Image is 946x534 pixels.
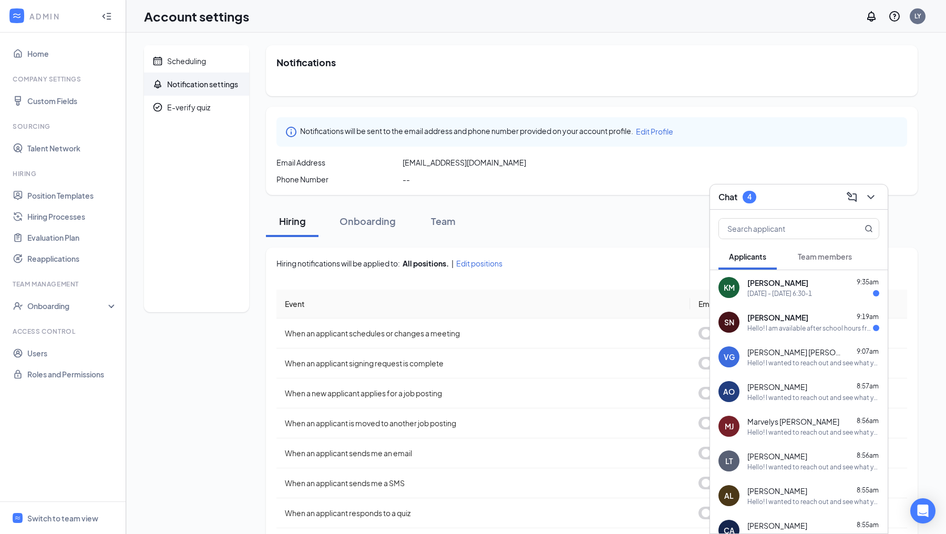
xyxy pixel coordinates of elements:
[857,521,879,529] span: 8:55am
[27,301,108,311] div: Onboarding
[451,258,454,269] span: |
[725,456,733,466] div: LT
[747,347,842,357] span: [PERSON_NAME] [PERSON_NAME]
[285,126,297,138] svg: Info
[276,290,690,319] th: Event
[27,513,98,523] div: Switch to team view
[747,416,839,427] span: Marvelys [PERSON_NAME]
[167,102,210,112] div: E-verify quiz
[724,490,734,501] div: AL
[857,382,879,390] span: 8:57am
[167,56,206,66] div: Scheduling
[167,79,238,89] div: Notification settings
[747,486,807,496] span: [PERSON_NAME]
[846,191,858,203] svg: ComposeMessage
[12,11,22,21] svg: WorkstreamLogo
[276,378,690,408] td: When a new applicant applies for a job posting
[29,11,92,22] div: ADMIN
[456,258,502,269] span: Edit positions
[857,313,879,321] span: 9:19am
[276,56,907,69] h2: Notifications
[747,289,812,298] div: [DATE] - [DATE] 6:30-1
[27,364,117,385] a: Roles and Permissions
[724,352,735,362] div: VG
[910,498,935,523] div: Open Intercom Messenger
[340,214,396,228] div: Onboarding
[636,127,673,136] span: Edit Profile
[857,417,879,425] span: 8:56am
[152,56,163,66] svg: Calendar
[857,451,879,459] span: 8:56am
[27,90,117,111] a: Custom Fields
[27,227,117,248] a: Evaluation Plan
[857,278,879,286] span: 9:35am
[865,10,878,23] svg: Notifications
[427,214,459,228] div: Team
[152,102,163,112] svg: CheckmarkCircle
[888,10,901,23] svg: QuestionInfo
[27,343,117,364] a: Users
[144,49,249,73] a: CalendarScheduling
[276,438,690,468] td: When an applicant sends me an email
[13,301,23,311] svg: UserCheck
[276,157,325,168] span: Email Address
[798,252,852,261] span: Team members
[27,43,117,64] a: Home
[747,463,879,471] div: Hello! I wanted to reach out and see what your availability would be. Will you please reply with ...
[276,408,690,438] td: When an applicant is moved to another job posting
[865,191,877,203] svg: ChevronDown
[144,96,249,119] a: CheckmarkCircleE-verify quiz
[724,317,734,327] div: SN
[844,189,860,206] button: ComposeMessage
[403,157,526,168] span: [EMAIL_ADDRESS][DOMAIN_NAME]
[747,324,873,333] div: Hello! I am available after school hours from 4pm-8 or 9pm on weekdays mon-thurs. Saturdays I am ...
[723,386,735,397] div: AO
[27,138,117,159] a: Talent Network
[636,126,673,138] a: Edit Profile
[403,258,449,269] div: All positions.
[914,12,921,20] div: LY
[27,248,117,269] a: Reapplications
[729,252,766,261] span: Applicants
[13,169,115,178] div: Hiring
[747,382,807,392] span: [PERSON_NAME]
[865,224,873,233] svg: MagnifyingGlass
[747,358,879,367] div: Hello! I wanted to reach out and see what your availability would be. Will you please reply with ...
[862,189,879,206] button: ChevronDown
[276,214,308,228] div: Hiring
[747,278,808,288] span: [PERSON_NAME]
[144,73,249,96] a: BellNotification settings
[27,185,117,206] a: Position Templates
[276,498,690,528] td: When an applicant responds to a quiz
[144,7,249,25] h1: Account settings
[101,11,112,22] svg: Collapse
[152,79,163,89] svg: Bell
[725,421,734,432] div: MJ
[747,393,879,402] div: Hello! I wanted to reach out and see what your availability would be. Will you please reply with ...
[13,327,115,336] div: Access control
[747,451,807,461] span: [PERSON_NAME]
[276,174,328,184] span: Phone Number
[14,515,21,521] svg: WorkstreamLogo
[857,486,879,494] span: 8:55am
[747,428,879,437] div: Hello! I wanted to reach out and see what your availability would be. Will you please reply with ...
[747,192,752,201] div: 4
[747,520,807,531] span: [PERSON_NAME]
[276,468,690,498] td: When an applicant sends me a SMS
[13,122,115,131] div: Sourcing
[276,348,690,378] td: When an applicant signing request is complete
[276,258,400,269] span: Hiring notifications will be applied to:
[719,219,844,239] input: Search applicant
[690,290,750,319] th: Email
[747,312,808,323] span: [PERSON_NAME]
[403,174,410,184] span: --
[857,347,879,355] span: 9:07am
[27,206,117,227] a: Hiring Processes
[276,319,690,348] td: When an applicant schedules or changes a meeting
[747,497,879,506] div: Hello! I wanted to reach out and see what your availability would be. Will you please reply with ...
[13,75,115,84] div: Company Settings
[300,126,633,138] span: Notifications will be sent to the email address and phone number provided on your account profile.
[13,280,115,289] div: Team Management
[724,282,735,293] div: KM
[718,191,737,203] h3: Chat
